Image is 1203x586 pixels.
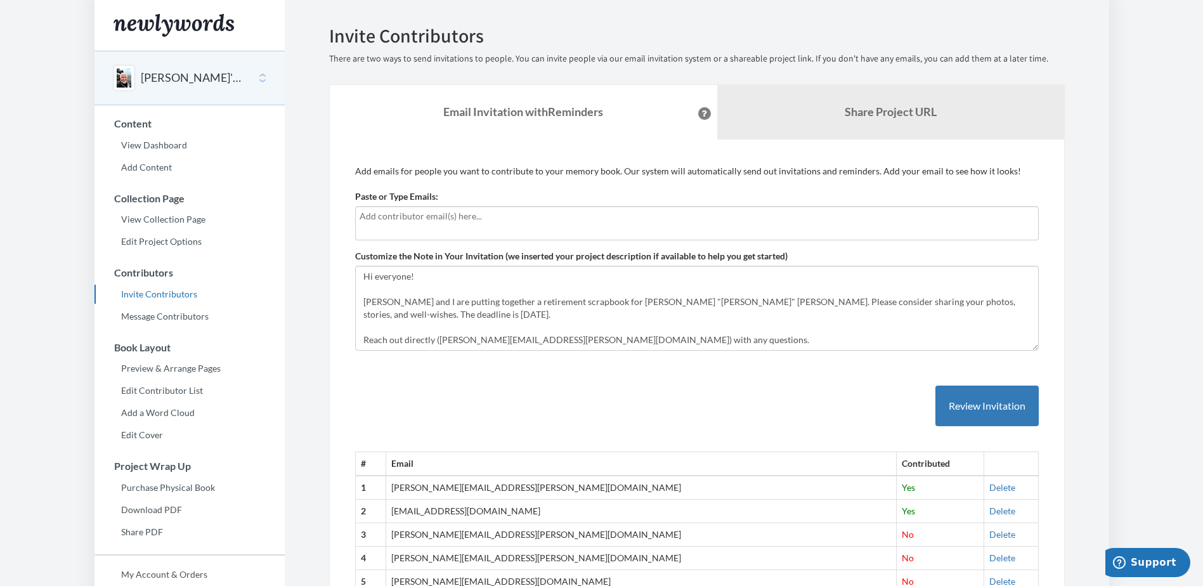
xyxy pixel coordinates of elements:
td: [PERSON_NAME][EMAIL_ADDRESS][PERSON_NAME][DOMAIN_NAME] [386,523,897,547]
a: Delete [989,529,1015,540]
a: Delete [989,552,1015,563]
a: Edit Cover [94,426,285,445]
button: [PERSON_NAME]'s Retirement Scrapbook [141,70,244,86]
a: Purchase Physical Book [94,478,285,497]
button: Review Invitation [935,386,1039,427]
a: View Dashboard [94,136,285,155]
h3: Content [95,118,285,129]
a: View Collection Page [94,210,285,229]
a: Message Contributors [94,307,285,326]
span: No [902,552,914,563]
th: Email [386,452,897,476]
td: [EMAIL_ADDRESS][DOMAIN_NAME] [386,500,897,523]
h3: Contributors [95,267,285,278]
h3: Collection Page [95,193,285,204]
h3: Book Layout [95,342,285,353]
iframe: Opens a widget where you can chat to one of our agents [1105,548,1190,580]
textarea: Hi everyone! [PERSON_NAME] and I are putting together a retirement scrapbook for [PERSON_NAME] "[... [355,266,1039,351]
p: There are two ways to send invitations to people. You can invite people via our email invitation ... [329,53,1065,65]
span: Yes [902,482,915,493]
th: Contributed [897,452,984,476]
a: Download PDF [94,500,285,519]
th: 4 [355,547,386,570]
a: Edit Contributor List [94,381,285,400]
label: Customize the Note in Your Invitation (we inserted your project description if available to help ... [355,250,788,263]
b: Share Project URL [845,105,937,119]
a: Add a Word Cloud [94,403,285,422]
p: Add emails for people you want to contribute to your memory book. Our system will automatically s... [355,165,1039,178]
a: Delete [989,505,1015,516]
a: Add Content [94,158,285,177]
span: Yes [902,505,915,516]
a: Edit Project Options [94,232,285,251]
a: Share PDF [94,523,285,542]
strong: Email Invitation with Reminders [443,105,603,119]
th: 2 [355,500,386,523]
a: Delete [989,482,1015,493]
label: Paste or Type Emails: [355,190,438,203]
th: # [355,452,386,476]
h3: Project Wrap Up [95,460,285,472]
a: My Account & Orders [94,565,285,584]
h2: Invite Contributors [329,25,1065,46]
td: [PERSON_NAME][EMAIL_ADDRESS][PERSON_NAME][DOMAIN_NAME] [386,476,897,499]
a: Invite Contributors [94,285,285,304]
th: 1 [355,476,386,499]
span: No [902,529,914,540]
td: [PERSON_NAME][EMAIL_ADDRESS][PERSON_NAME][DOMAIN_NAME] [386,547,897,570]
th: 3 [355,523,386,547]
img: Newlywords logo [114,14,234,37]
input: Add contributor email(s) here... [360,209,1034,223]
a: Preview & Arrange Pages [94,359,285,378]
